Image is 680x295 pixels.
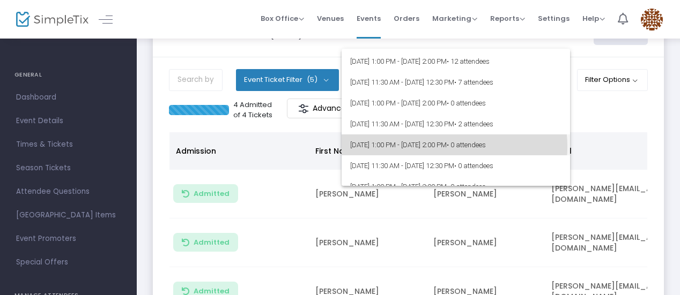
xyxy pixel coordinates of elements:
span: [DATE] 1:00 PM - [DATE] 2:00 PM [350,134,561,155]
span: • 12 attendees [447,57,490,65]
span: [DATE] 1:00 PM - [DATE] 2:00 PM [350,51,561,72]
span: [DATE] 1:00 PM - [DATE] 2:00 PM [350,176,561,197]
span: [DATE] 11:30 AM - [DATE] 12:30 PM [350,114,561,134]
span: • 2 attendees [454,120,493,128]
span: • 0 attendees [454,162,493,170]
span: • 0 attendees [447,141,486,149]
span: [DATE] 11:30 AM - [DATE] 12:30 PM [350,155,561,176]
span: • 0 attendees [447,99,486,107]
span: • 7 attendees [454,78,493,86]
span: [DATE] 1:00 PM - [DATE] 2:00 PM [350,93,561,114]
span: [DATE] 11:30 AM - [DATE] 12:30 PM [350,72,561,93]
span: • 0 attendees [447,183,486,191]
